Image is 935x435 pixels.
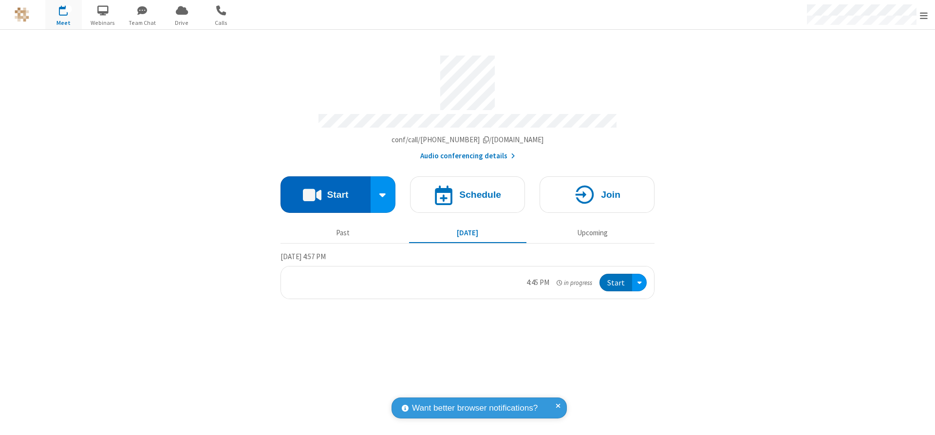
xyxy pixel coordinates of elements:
[280,176,371,213] button: Start
[599,274,632,292] button: Start
[557,278,592,287] em: in progress
[412,402,538,415] span: Want better browser notifications?
[280,252,326,261] span: [DATE] 4:57 PM
[284,224,402,242] button: Past
[911,410,928,428] iframe: Chat
[540,176,654,213] button: Join
[392,134,544,146] button: Copy my meeting room linkCopy my meeting room link
[392,135,544,144] span: Copy my meeting room link
[459,190,501,199] h4: Schedule
[327,190,348,199] h4: Start
[410,176,525,213] button: Schedule
[409,224,526,242] button: [DATE]
[526,277,549,288] div: 4:45 PM
[203,19,240,27] span: Calls
[15,7,29,22] img: QA Selenium DO NOT DELETE OR CHANGE
[66,5,72,13] div: 1
[280,48,654,162] section: Account details
[601,190,620,199] h4: Join
[124,19,161,27] span: Team Chat
[534,224,651,242] button: Upcoming
[371,176,396,213] div: Start conference options
[85,19,121,27] span: Webinars
[164,19,200,27] span: Drive
[45,19,82,27] span: Meet
[280,251,654,300] section: Today's Meetings
[420,151,515,162] button: Audio conferencing details
[632,274,647,292] div: Open menu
